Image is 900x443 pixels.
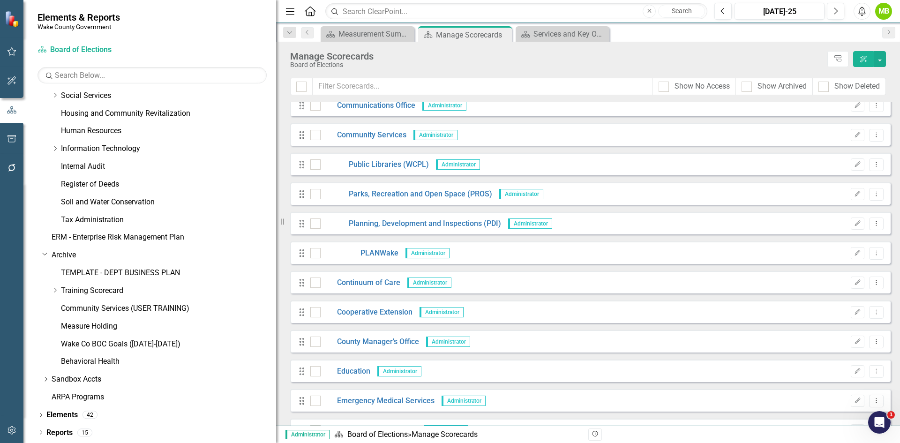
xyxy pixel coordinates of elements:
a: Continuum of Care [321,278,400,288]
div: Board of Elections [290,61,823,68]
a: Measurement Summary [323,28,412,40]
a: Internal Audit [61,161,276,172]
a: Board of Elections [37,45,155,55]
span: Administrator [436,159,480,170]
input: Filter Scorecards... [312,78,653,95]
a: Public Libraries (WCPL) [321,159,429,170]
div: Measurement Summary [338,28,412,40]
a: Planning, Development and Inspections (PDI) [321,218,501,229]
a: Services and Key Operating Measures [518,28,607,40]
div: [DATE]-25 [738,6,821,17]
a: Education [321,366,370,377]
a: Information Technology [61,143,276,154]
span: Administrator [407,278,451,288]
input: Search Below... [37,67,267,83]
a: County Manager's Office [321,337,419,347]
div: 15 [77,428,92,436]
a: Cooperative Extension [321,307,412,318]
span: Administrator [420,307,464,317]
a: ARPA Programs [52,392,276,403]
input: Search ClearPoint... [325,3,707,20]
a: Behavioral Health [61,356,276,367]
span: 1 [887,411,895,419]
div: Manage Scorecards [436,29,510,41]
div: 42 [82,411,97,419]
a: Environmental Services [321,425,417,436]
a: Social Services [61,90,276,101]
a: Tax Administration [61,215,276,225]
button: MB [875,3,892,20]
span: Elements & Reports [37,12,120,23]
div: Services and Key Operating Measures [533,28,607,40]
a: Community Services [321,130,406,141]
span: Administrator [424,425,468,435]
div: Show Deleted [834,81,880,92]
span: Administrator [405,248,450,258]
a: Elements [46,410,78,420]
div: Manage Scorecards [290,51,823,61]
span: Administrator [442,396,486,406]
iframe: Intercom live chat [868,411,891,434]
a: Community Services (USER TRAINING) [61,303,276,314]
a: Measure Holding [61,321,276,332]
a: PLANWake [321,248,398,259]
img: ClearPoint Strategy [5,11,21,27]
a: Reports [46,428,73,438]
span: Administrator [426,337,470,347]
a: Parks, Recreation and Open Space (PROS) [321,189,492,200]
button: [DATE]-25 [735,3,825,20]
span: Search [672,7,692,15]
div: » Manage Scorecards [334,429,581,440]
button: Search [658,5,705,18]
a: Archive [52,250,276,261]
a: ERM - Enterprise Risk Management Plan [52,232,276,243]
a: Wake Co BOC Goals ([DATE]-[DATE]) [61,339,276,350]
span: Administrator [499,189,543,199]
div: Show No Access [675,81,730,92]
a: Emergency Medical Services [321,396,435,406]
a: Board of Elections [347,430,408,439]
a: Communications Office [321,100,415,111]
a: Sandbox Accts [52,374,276,385]
a: Housing and Community Revitalization [61,108,276,119]
small: Wake County Government [37,23,120,30]
a: TEMPLATE - DEPT BUSINESS PLAN [61,268,276,278]
span: Administrator [413,130,457,140]
span: Administrator [285,430,330,439]
span: Administrator [377,366,421,376]
a: Training Scorecard [61,285,276,296]
span: Administrator [422,100,466,111]
a: Register of Deeds [61,179,276,190]
div: Show Archived [757,81,807,92]
span: Administrator [508,218,552,229]
a: Soil and Water Conservation [61,197,276,208]
a: Human Resources [61,126,276,136]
